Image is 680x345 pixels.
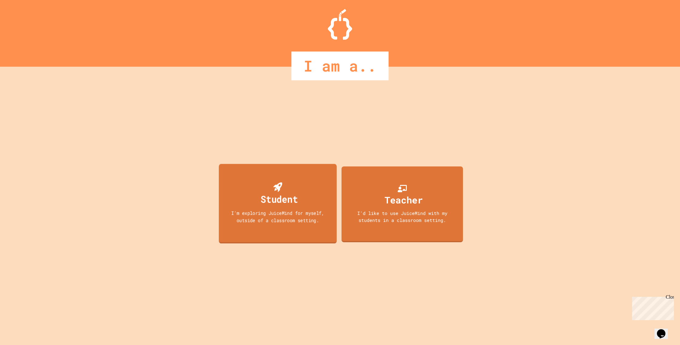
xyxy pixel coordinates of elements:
[291,52,389,80] div: I am a..
[654,321,674,339] iframe: chat widget
[2,2,42,39] div: Chat with us now!Close
[261,192,298,206] div: Student
[225,209,331,224] div: I'm exploring JuiceMind for myself, outside of a classroom setting.
[630,294,674,320] iframe: chat widget
[348,210,457,223] div: I'd like to use JuiceMind with my students in a classroom setting.
[328,9,352,40] img: Logo.svg
[385,193,423,207] div: Teacher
